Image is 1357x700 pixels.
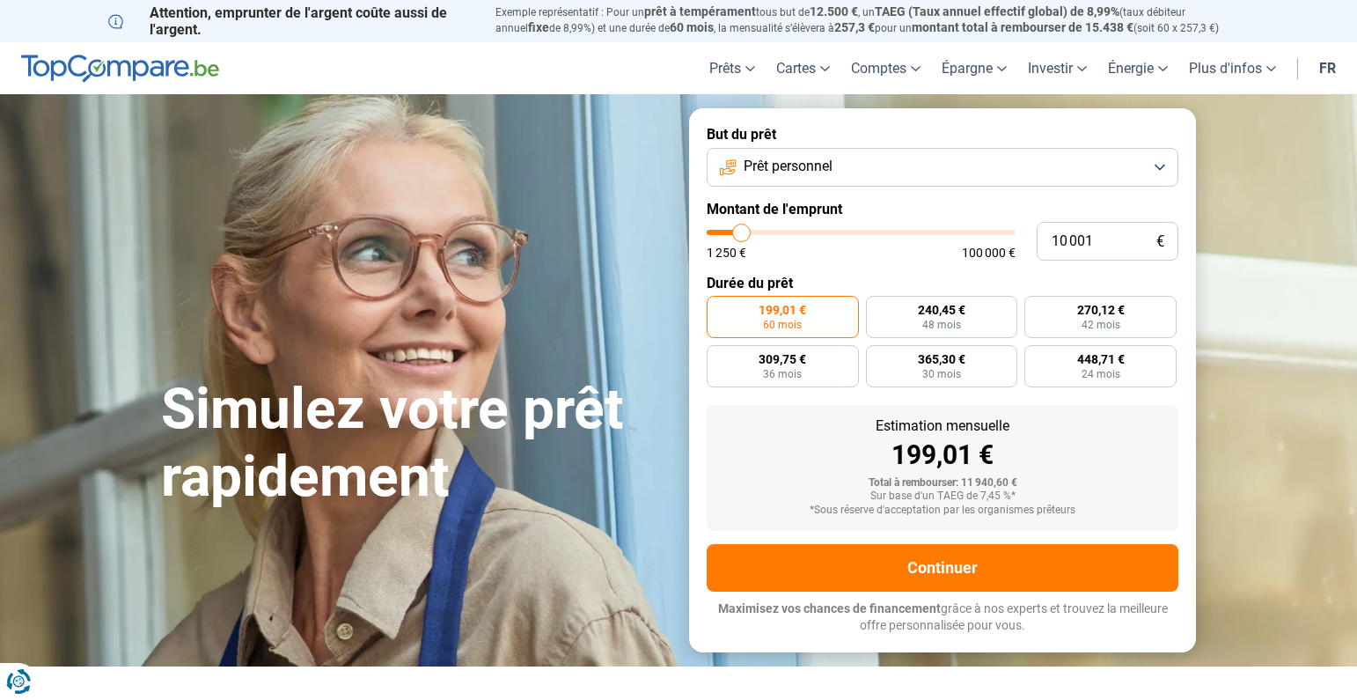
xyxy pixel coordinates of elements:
[495,4,1249,36] p: Exemple représentatif : Pour un tous but de , un (taux débiteur annuel de 8,99%) et une durée de ...
[721,419,1164,433] div: Estimation mensuelle
[670,20,714,34] span: 60 mois
[962,247,1016,259] span: 100 000 €
[1082,369,1120,379] span: 24 mois
[721,490,1164,503] div: Sur base d'un TAEG de 7,45 %*
[918,304,965,316] span: 240,45 €
[707,201,1178,217] label: Montant de l'emprunt
[922,320,961,330] span: 48 mois
[707,247,746,259] span: 1 250 €
[721,442,1164,468] div: 199,01 €
[1156,234,1164,249] span: €
[1097,42,1178,94] a: Énergie
[707,601,1178,635] p: grâce à nos experts et trouvez la meilleure offre personnalisée pour vous.
[918,353,965,365] span: 365,30 €
[707,126,1178,143] label: But du prêt
[834,20,875,34] span: 257,3 €
[721,477,1164,490] div: Total à rembourser: 11 940,60 €
[1082,320,1120,330] span: 42 mois
[763,320,802,330] span: 60 mois
[840,42,931,94] a: Comptes
[1077,304,1125,316] span: 270,12 €
[707,148,1178,187] button: Prêt personnel
[810,4,858,18] span: 12.500 €
[759,304,806,316] span: 199,01 €
[707,544,1178,592] button: Continuer
[922,369,961,379] span: 30 mois
[699,42,766,94] a: Prêts
[912,20,1133,34] span: montant total à rembourser de 15.438 €
[721,505,1164,517] div: *Sous réserve d'acceptation par les organismes prêteurs
[931,42,1017,94] a: Épargne
[644,4,756,18] span: prêt à tempérament
[707,275,1178,291] label: Durée du prêt
[744,157,833,176] span: Prêt personnel
[528,20,549,34] span: fixe
[766,42,840,94] a: Cartes
[763,369,802,379] span: 36 mois
[1309,42,1346,94] a: fr
[161,376,668,512] h1: Simulez votre prêt rapidement
[1178,42,1287,94] a: Plus d'infos
[718,601,941,615] span: Maximisez vos chances de financement
[1017,42,1097,94] a: Investir
[21,55,219,83] img: TopCompare
[875,4,1119,18] span: TAEG (Taux annuel effectif global) de 8,99%
[108,4,474,38] p: Attention, emprunter de l'argent coûte aussi de l'argent.
[1077,353,1125,365] span: 448,71 €
[759,353,806,365] span: 309,75 €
